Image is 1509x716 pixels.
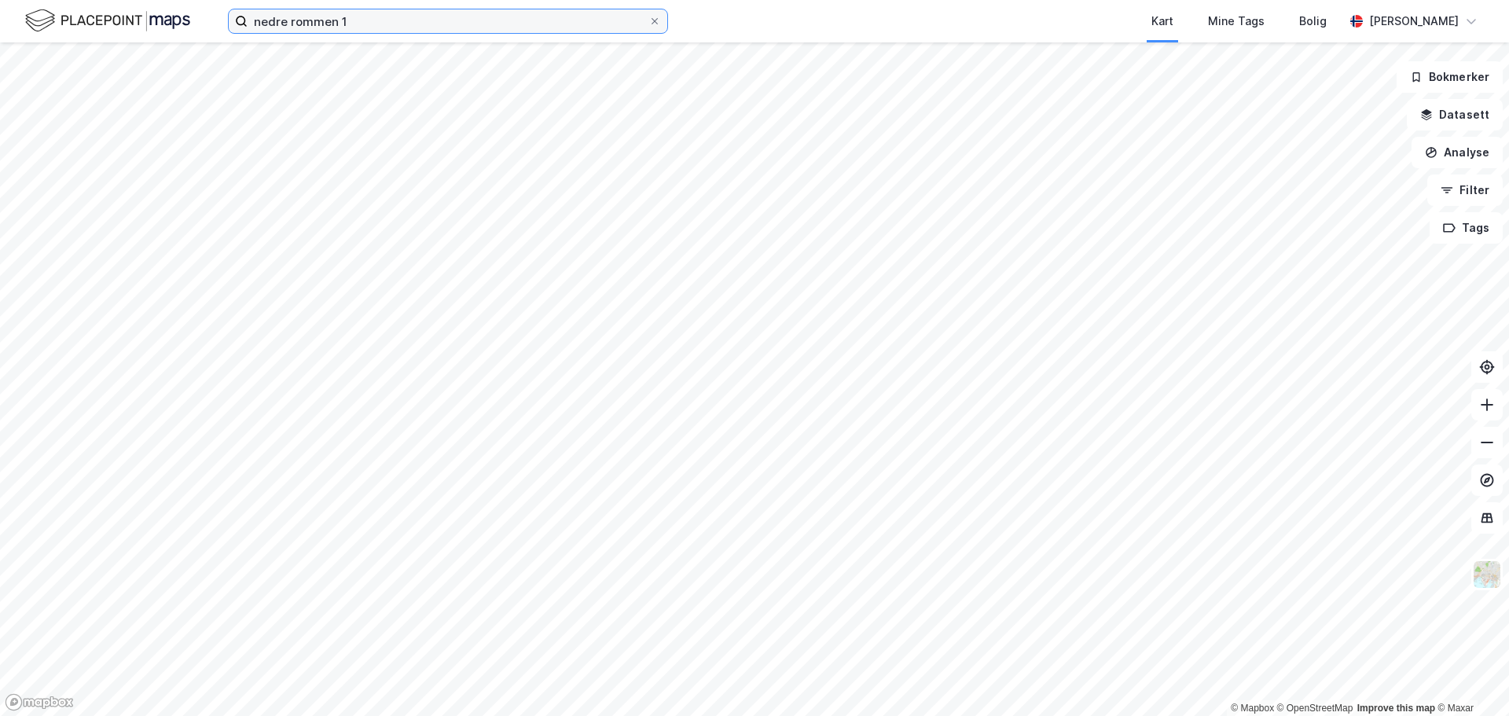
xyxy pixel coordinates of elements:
[1277,703,1353,714] a: OpenStreetMap
[1357,703,1435,714] a: Improve this map
[1430,641,1509,716] div: Kontrollprogram for chat
[25,7,190,35] img: logo.f888ab2527a4732fd821a326f86c7f29.svg
[1231,703,1274,714] a: Mapbox
[1299,12,1327,31] div: Bolig
[248,9,648,33] input: Søk på adresse, matrikkel, gårdeiere, leietakere eller personer
[1430,641,1509,716] iframe: Chat Widget
[5,693,74,711] a: Mapbox homepage
[1427,174,1503,206] button: Filter
[1430,212,1503,244] button: Tags
[1151,12,1173,31] div: Kart
[1412,137,1503,168] button: Analyse
[1369,12,1459,31] div: [PERSON_NAME]
[1208,12,1265,31] div: Mine Tags
[1397,61,1503,93] button: Bokmerker
[1472,560,1502,589] img: Z
[1407,99,1503,130] button: Datasett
